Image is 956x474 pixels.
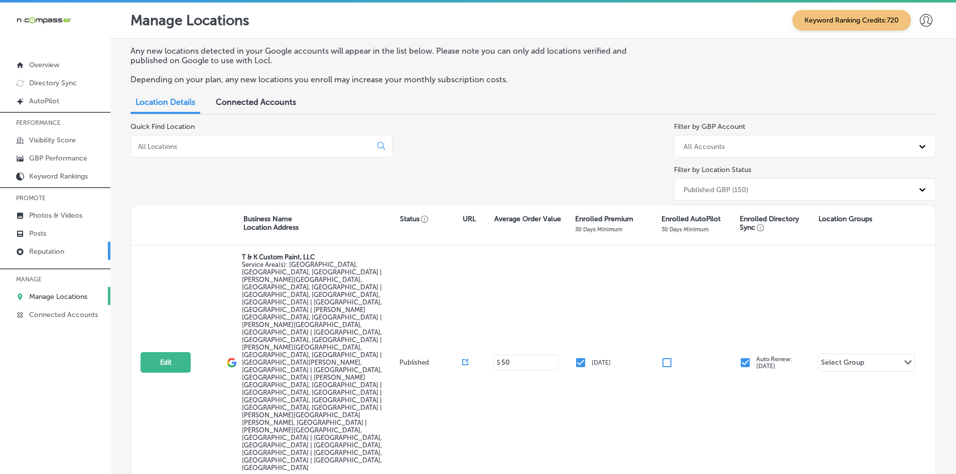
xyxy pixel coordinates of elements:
[756,356,792,370] p: Auto Renew: [DATE]
[29,292,87,301] p: Manage Locations
[400,215,463,223] p: Status
[399,359,462,366] p: Published
[135,97,195,107] span: Location Details
[29,229,46,238] p: Posts
[818,215,872,223] p: Location Groups
[130,75,654,84] p: Depending on your plan, any new locations you enroll may increase your monthly subscription costs.
[463,215,476,223] p: URL
[661,226,709,233] p: 30 Days Minimum
[227,358,237,368] img: logo
[29,211,82,220] p: Photos & Videos
[242,261,382,471] span: Nocatee, FL, USA | Asbury Lake, FL, USA | Jacksonville, FL, USA | Lawtey, FL 32058, USA | Starke,...
[497,359,500,366] p: $
[141,352,191,373] button: Edit
[592,359,611,366] p: [DATE]
[29,172,88,181] p: Keyword Rankings
[29,310,98,319] p: Connected Accounts
[684,185,748,194] div: Published GBP (150)
[792,10,911,31] span: Keyword Ranking Credits: 720
[216,97,296,107] span: Connected Accounts
[137,142,369,151] input: All Locations
[29,154,87,163] p: GBP Performance
[29,136,76,144] p: Visibility Score
[821,358,864,370] div: Select Group
[242,253,396,261] p: T & K Custom Paint, LLC
[29,247,64,256] p: Reputation
[674,122,745,131] label: Filter by GBP Account
[29,97,59,105] p: AutoPilot
[674,166,751,174] label: Filter by Location Status
[575,215,633,223] p: Enrolled Premium
[575,226,622,233] p: 30 Days Minimum
[29,79,77,87] p: Directory Sync
[740,215,813,232] p: Enrolled Directory Sync
[684,142,725,150] div: All Accounts
[661,215,721,223] p: Enrolled AutoPilot
[16,16,71,25] img: 660ab0bf-5cc7-4cb8-ba1c-48b5ae0f18e60NCTV_CLogo_TV_Black_-500x88.png
[130,46,654,65] p: Any new locations detected in your Google accounts will appear in the list below. Please note you...
[243,215,299,232] p: Business Name Location Address
[130,122,195,131] label: Quick Find Location
[494,215,561,223] p: Average Order Value
[130,12,249,29] p: Manage Locations
[29,61,59,69] p: Overview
